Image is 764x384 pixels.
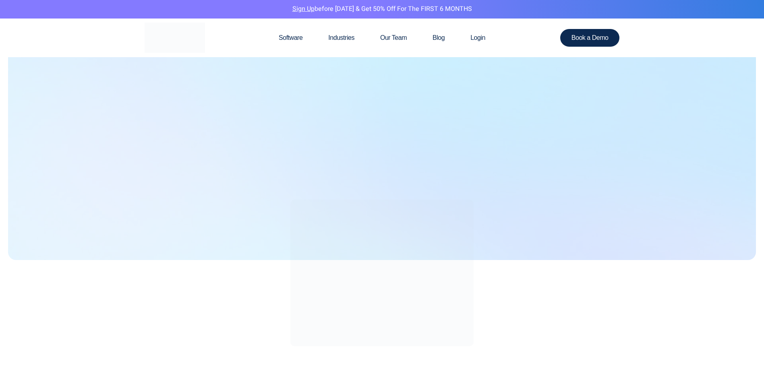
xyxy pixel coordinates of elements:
img: clerks award [290,200,474,346]
a: Software [266,19,315,57]
a: Our Team [367,19,420,57]
a: Book a Demo [560,29,620,47]
a: Login [458,19,498,57]
a: Industries [315,19,367,57]
a: Sign Up [292,4,315,14]
a: Blog [420,19,458,57]
p: before [DATE] & Get 50% Off for the FIRST 6 MONTHS [6,4,758,14]
span: Book a Demo [571,35,609,41]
